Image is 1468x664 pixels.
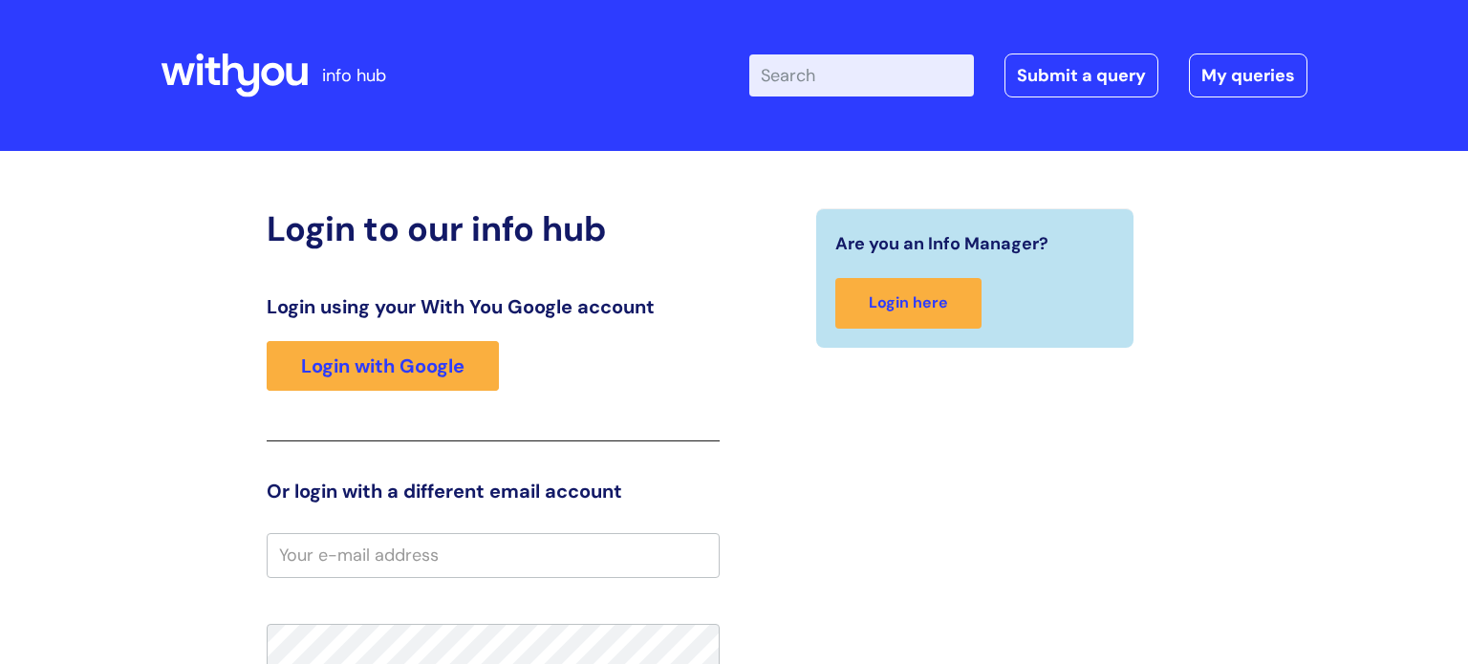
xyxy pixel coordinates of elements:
input: Search [749,54,974,96]
a: Submit a query [1004,54,1158,97]
a: Login with Google [267,341,499,391]
a: Login here [835,278,982,329]
input: Your e-mail address [267,533,720,577]
h3: Login using your With You Google account [267,295,720,318]
p: info hub [322,60,386,91]
a: My queries [1189,54,1307,97]
span: Are you an Info Manager? [835,228,1048,259]
h2: Login to our info hub [267,208,720,249]
h3: Or login with a different email account [267,480,720,503]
